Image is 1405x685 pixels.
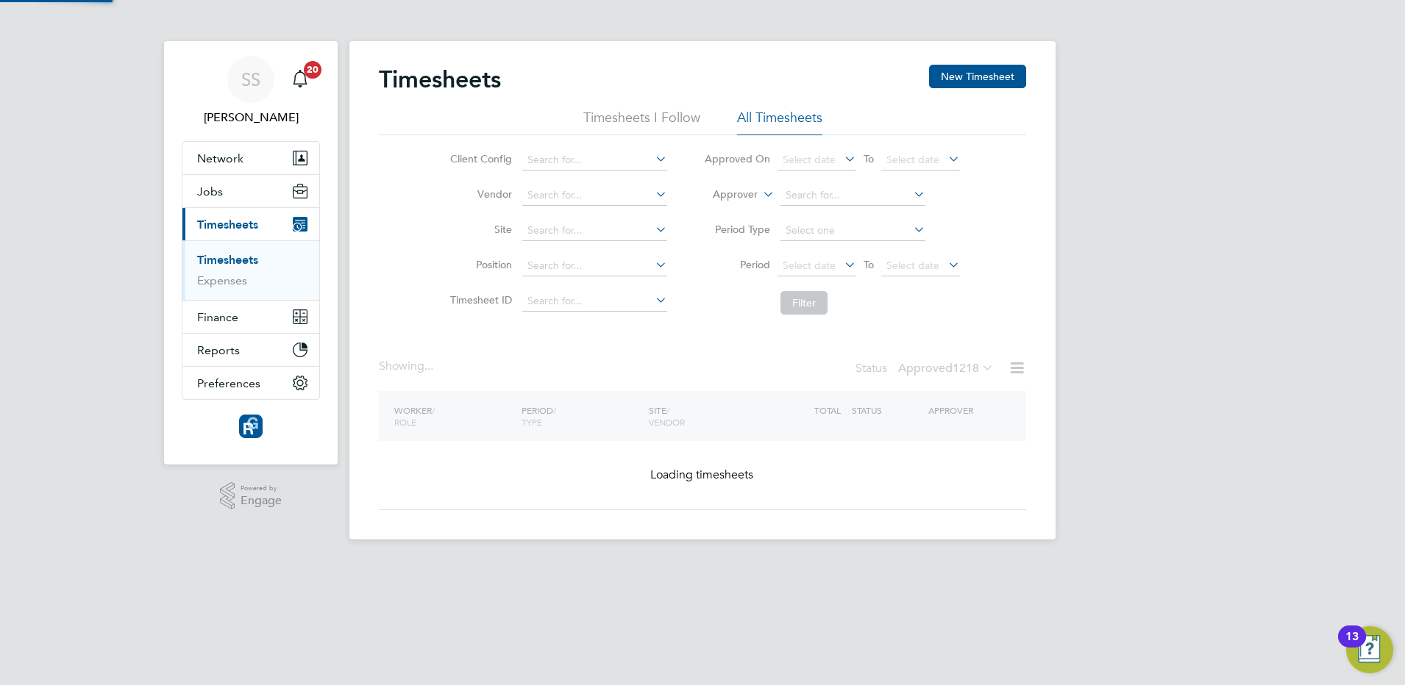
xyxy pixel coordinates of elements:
input: Search for... [522,185,667,206]
div: Status [856,359,997,379]
label: Vendor [446,187,512,201]
button: Reports [182,334,319,366]
button: New Timesheet [929,65,1026,88]
span: 20 [304,61,321,79]
span: 1218 [953,361,979,376]
button: Open Resource Center, 13 new notifications [1346,626,1393,673]
span: SS [241,70,260,89]
label: Approved [898,361,994,376]
label: Period Type [704,223,770,236]
input: Search for... [522,256,667,276]
button: Network [182,142,319,174]
a: 20 [285,56,315,103]
a: Expenses [197,273,247,287]
label: Position [446,258,512,271]
button: Filter [780,291,828,315]
span: Engage [241,495,282,507]
label: Timesheet ID [446,293,512,306]
a: Go to home page [182,415,320,438]
span: Powered by [241,482,282,495]
div: 13 [1345,636,1359,656]
button: Timesheets [182,208,319,240]
span: Timesheets [197,218,258,232]
a: Powered byEngage [220,482,282,510]
span: Select date [783,259,836,272]
nav: Main navigation [164,41,338,465]
label: Approver [691,187,758,202]
input: Search for... [522,291,667,312]
span: Jobs [197,184,223,198]
span: To [859,255,878,274]
span: Reports [197,343,240,357]
span: Sasha Steeples [182,109,320,126]
label: Period [704,258,770,271]
input: Search for... [522,150,667,171]
span: Select date [886,259,939,272]
span: Network [197,151,243,165]
span: Select date [886,153,939,166]
label: Client Config [446,152,512,165]
a: SS[PERSON_NAME] [182,56,320,126]
li: Timesheets I Follow [583,109,700,135]
button: Jobs [182,175,319,207]
label: Site [446,223,512,236]
span: ... [424,359,433,373]
a: Timesheets [197,253,258,267]
li: All Timesheets [737,109,822,135]
img: resourcinggroup-logo-retina.png [239,415,263,438]
button: Finance [182,301,319,333]
span: Select date [783,153,836,166]
input: Select one [780,220,925,241]
span: To [859,149,878,168]
input: Search for... [522,220,667,241]
h2: Timesheets [379,65,501,94]
input: Search for... [780,185,925,206]
button: Preferences [182,367,319,399]
div: Showing [379,359,436,374]
label: Approved On [704,152,770,165]
span: Finance [197,310,238,324]
span: Preferences [197,376,260,390]
div: Timesheets [182,240,319,300]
